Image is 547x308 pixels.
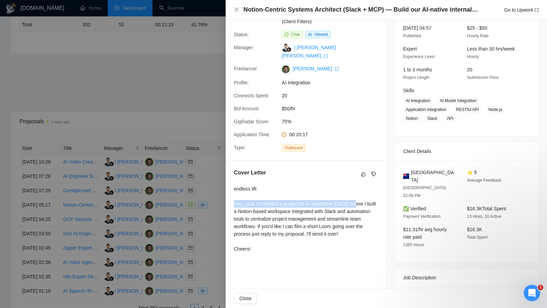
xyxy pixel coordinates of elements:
h5: Cover Letter [234,169,266,177]
span: Total Spent [467,235,488,240]
img: gigradar-bm.png [286,47,291,52]
span: Viewed [315,32,328,37]
img: c1cPalOImnYouGUwqAjd6nDruuAkmdSdKVPLvW4FFdSxgng5qOcTHr4cauHYGnNaj5 [282,65,290,73]
span: Node.js [485,106,505,113]
span: Freelancer: [234,66,258,71]
img: 🇳🇿 [403,172,409,180]
span: AI Model Integration [437,97,479,104]
span: [DATE] 04:57 [403,25,431,31]
span: $11.31/hr avg hourly rate paid [403,227,447,240]
span: Application Integration [403,106,449,113]
span: Type: [234,145,245,150]
h4: Notion-Centric Systems Architect (Slack + MCP) — Build our AI-native internal OS [243,5,479,14]
span: 00:20:17 [289,132,308,137]
span: Chat [291,32,299,37]
span: GigRadar Score: [234,119,269,124]
button: Close [234,7,239,13]
button: like [359,170,368,178]
span: message [284,32,289,37]
div: Job Description [403,268,530,287]
span: ✅ Verified [403,206,426,211]
span: $50/hr [282,105,384,112]
span: 1 [538,285,543,290]
span: Manager: [234,45,254,50]
span: clock-circle [282,132,286,137]
span: close [234,7,239,12]
span: AI Integration [403,97,433,104]
span: Published [403,33,421,38]
span: API [444,115,456,122]
span: Skills [403,88,414,93]
span: Submission Price [467,75,499,80]
span: export [535,8,539,12]
a: [PERSON_NAME] export [293,66,339,71]
span: Application Time: [234,132,270,137]
span: Close [239,295,252,302]
span: Hourly [467,54,479,59]
span: Slack [425,115,440,122]
span: Notion [403,115,421,122]
span: Hourly Rate [467,33,489,38]
span: AI Integration [282,79,384,86]
span: dislike [371,171,376,177]
span: $25 - $50 [467,25,487,31]
span: $16.3K [467,227,482,232]
span: Payment Verification [403,214,440,219]
span: 13 Hires, 10 Active [467,214,501,219]
span: Outbound [282,144,305,152]
span: Less than 30 hrs/week [467,46,515,52]
span: 1365 Hours [403,242,424,247]
span: Expert [403,46,417,52]
span: ⭐ 5 [467,170,477,175]
span: Bid Amount: [234,106,260,111]
span: [GEOGRAPHIC_DATA] 02:09 PM [403,185,446,198]
button: dislike [370,170,378,178]
span: 20 [282,92,384,99]
span: Project Length [403,75,429,80]
span: 1 to 3 months [403,67,432,72]
a: I [PERSON_NAME] [PERSON_NAME] export [282,45,336,58]
div: endless lift Hey, I just completed a project for a competitor [DATE] where I built a Notion-based... [234,185,378,253]
span: [GEOGRAPHIC_DATA] [411,169,456,184]
span: export [324,54,328,58]
span: RESTful API [453,106,482,113]
span: like [361,171,366,177]
a: Go to Upworkexport [504,7,539,13]
span: 20 [467,67,472,72]
span: export [335,67,339,71]
span: 75% [282,118,384,125]
span: $16.3K Total Spent [467,206,506,211]
span: Average Feedback [467,178,502,183]
span: Experience Level [403,54,435,59]
iframe: Intercom live chat [524,285,540,301]
span: Connects Spent: [234,93,269,98]
span: Profile: [234,80,249,85]
div: Client Details [403,142,530,160]
button: Close [234,293,257,304]
span: eye [308,32,312,37]
span: Status: [234,32,249,37]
